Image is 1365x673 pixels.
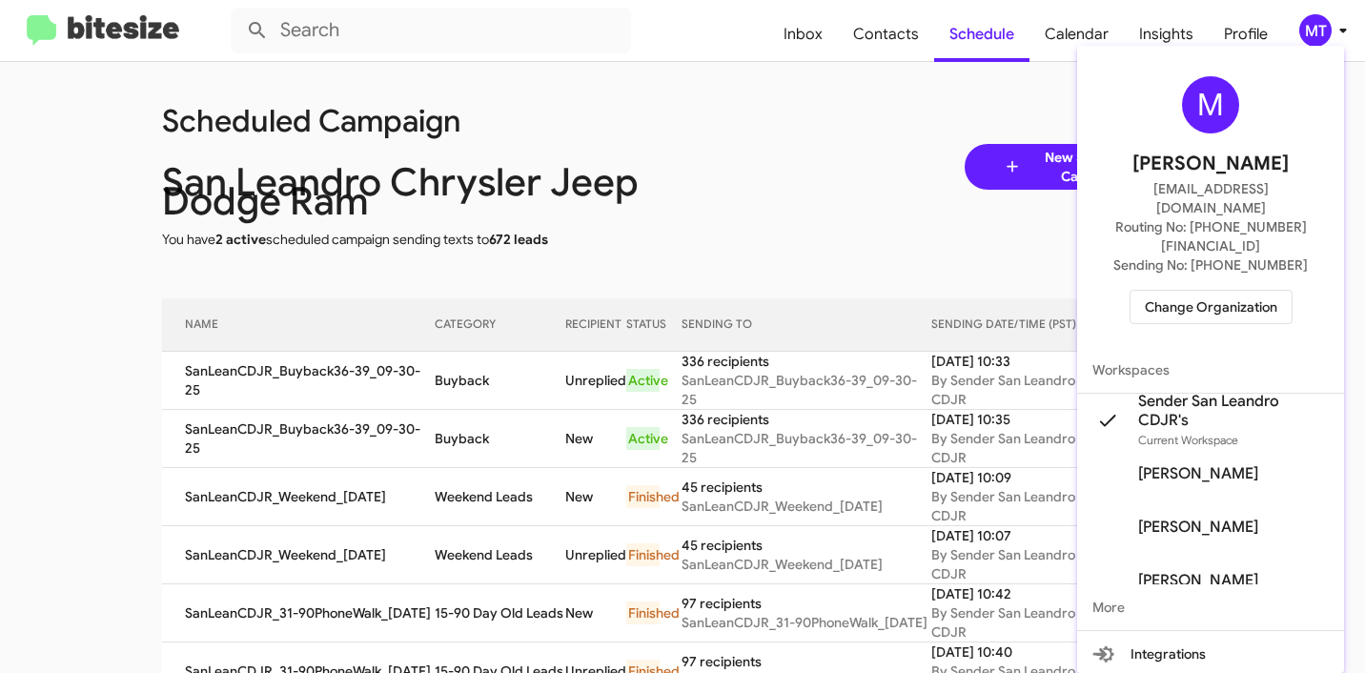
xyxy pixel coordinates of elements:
span: [PERSON_NAME] [1138,518,1258,537]
span: [PERSON_NAME] [1132,149,1289,179]
span: Routing No: [PHONE_NUMBER][FINANCIAL_ID] [1100,217,1321,255]
span: Change Organization [1145,291,1277,323]
span: Workspaces [1077,347,1344,393]
span: Sender San Leandro CDJR's [1138,392,1329,430]
div: M [1182,76,1239,133]
span: Current Workspace [1138,433,1238,447]
button: Change Organization [1130,290,1293,324]
span: [PERSON_NAME] [1138,571,1258,590]
span: [EMAIL_ADDRESS][DOMAIN_NAME] [1100,179,1321,217]
span: More [1077,584,1344,630]
span: Sending No: [PHONE_NUMBER] [1113,255,1308,275]
span: [PERSON_NAME] [1138,464,1258,483]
